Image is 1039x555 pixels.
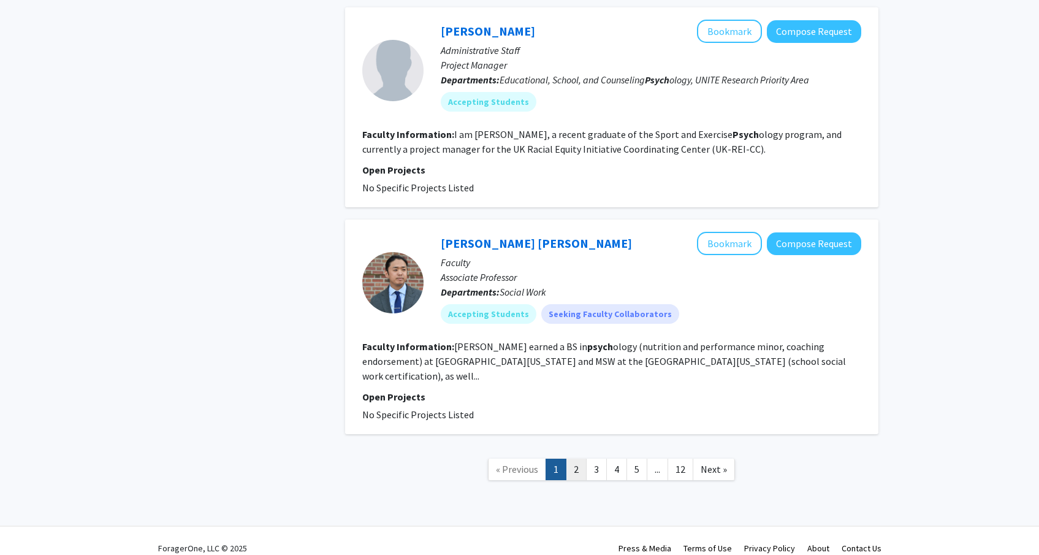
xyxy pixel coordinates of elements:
[441,23,535,39] a: [PERSON_NAME]
[744,543,795,554] a: Privacy Policy
[362,408,474,421] span: No Specific Projects Listed
[541,304,679,324] mat-chip: Seeking Faculty Collaborators
[767,232,861,255] button: Compose Request to Tarkington Newman
[626,459,647,480] a: 5
[733,128,759,140] b: Psych
[488,459,546,480] a: Previous Page
[697,20,762,43] button: Add Kaylee Palomino to Bookmarks
[618,543,671,554] a: Press & Media
[362,389,861,404] p: Open Projects
[345,446,878,496] nav: Page navigation
[441,286,500,298] b: Departments:
[655,463,660,475] span: ...
[807,543,829,554] a: About
[441,92,536,112] mat-chip: Accepting Students
[496,463,538,475] span: « Previous
[701,463,727,475] span: Next »
[606,459,627,480] a: 4
[697,232,762,255] button: Add Tarkington Newman to Bookmarks
[362,163,861,177] p: Open Projects
[500,286,546,298] span: Social Work
[645,74,669,86] b: Psych
[362,182,474,194] span: No Specific Projects Listed
[441,58,861,72] p: Project Manager
[441,235,632,251] a: [PERSON_NAME] [PERSON_NAME]
[441,304,536,324] mat-chip: Accepting Students
[566,459,587,480] a: 2
[441,74,500,86] b: Departments:
[683,543,732,554] a: Terms of Use
[668,459,693,480] a: 12
[546,459,566,480] a: 1
[693,459,735,480] a: Next
[441,255,861,270] p: Faculty
[441,270,861,285] p: Associate Professor
[500,74,809,86] span: Educational, School, and Counseling ology, UNITE Research Priority Area
[587,340,613,353] b: psych
[362,128,454,140] b: Faculty Information:
[586,459,607,480] a: 3
[441,43,861,58] p: Administrative Staff
[767,20,861,43] button: Compose Request to Kaylee Palomino
[362,340,454,353] b: Faculty Information:
[9,500,52,546] iframe: Chat
[842,543,881,554] a: Contact Us
[362,128,842,155] fg-read-more: I am [PERSON_NAME], a recent graduate of the Sport and Exercise ology program, and currently a pr...
[362,340,846,382] fg-read-more: [PERSON_NAME] earned a BS in ology (nutrition and performance minor, coaching endorsement) at [GE...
